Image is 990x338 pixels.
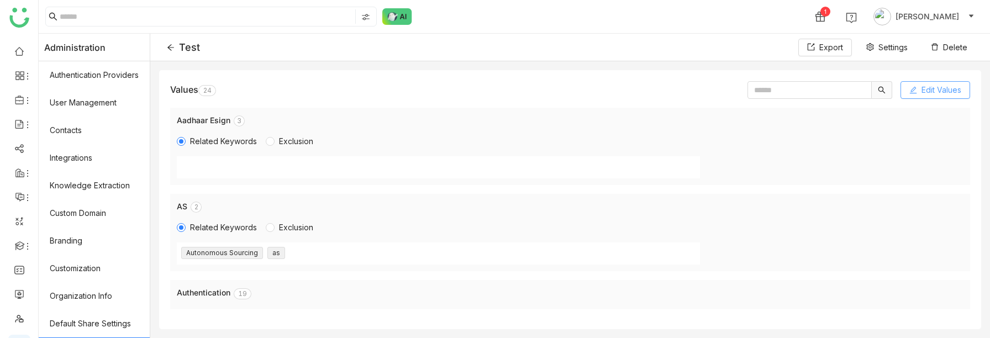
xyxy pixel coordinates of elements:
span: Related Keywords [186,221,261,234]
a: Organization Info [39,282,150,310]
div: AS [177,200,187,213]
span: Exclusion [275,308,318,320]
a: Contacts [39,117,150,144]
button: [PERSON_NAME] [871,8,977,25]
a: Custom Domain [39,199,150,227]
span: Related Keywords [186,135,261,147]
nz-tag: Autonomous Sourcing [181,247,263,259]
a: Authentication Providers [39,61,150,89]
span: Exclusion [275,135,318,147]
nz-badge-sup: 19 [234,288,251,299]
div: Authentication [177,287,230,299]
p: 3 [237,115,241,126]
a: Customization [39,255,150,282]
span: Settings [878,41,908,54]
a: Integrations [39,144,150,172]
p: 2 [203,85,207,96]
span: Delete [943,41,967,54]
span: Related Keywords [186,308,261,320]
nz-badge-sup: 2 [191,202,202,213]
img: logo [9,8,29,28]
button: Export [798,39,852,56]
button: Edit Values [901,81,970,99]
img: search-type.svg [361,13,370,22]
a: User Management [39,89,150,117]
span: Administration [44,34,106,61]
img: help.svg [846,12,857,23]
button: Delete [922,39,976,56]
img: avatar [873,8,891,25]
span: Exclusion [275,221,318,234]
p: 2 [194,202,198,213]
nz-badge-sup: 24 [198,85,216,96]
a: Knowledge Extraction [39,172,150,199]
div: 1 [820,7,830,17]
div: Aadhaar Esign [177,114,230,126]
p: 4 [207,85,212,96]
nz-tag: as [267,247,285,259]
img: ask-buddy-normal.svg [382,8,412,25]
p: 9 [243,288,247,299]
span: [PERSON_NAME] [896,10,959,23]
p: 1 [238,288,243,299]
div: Values [170,84,216,96]
nz-badge-sup: 3 [234,115,245,126]
span: Export [819,41,843,54]
button: Settings [857,39,917,56]
div: Test [179,41,200,53]
a: Default Share Settings [39,310,150,337]
span: Edit Values [921,84,961,96]
a: Branding [39,227,150,255]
